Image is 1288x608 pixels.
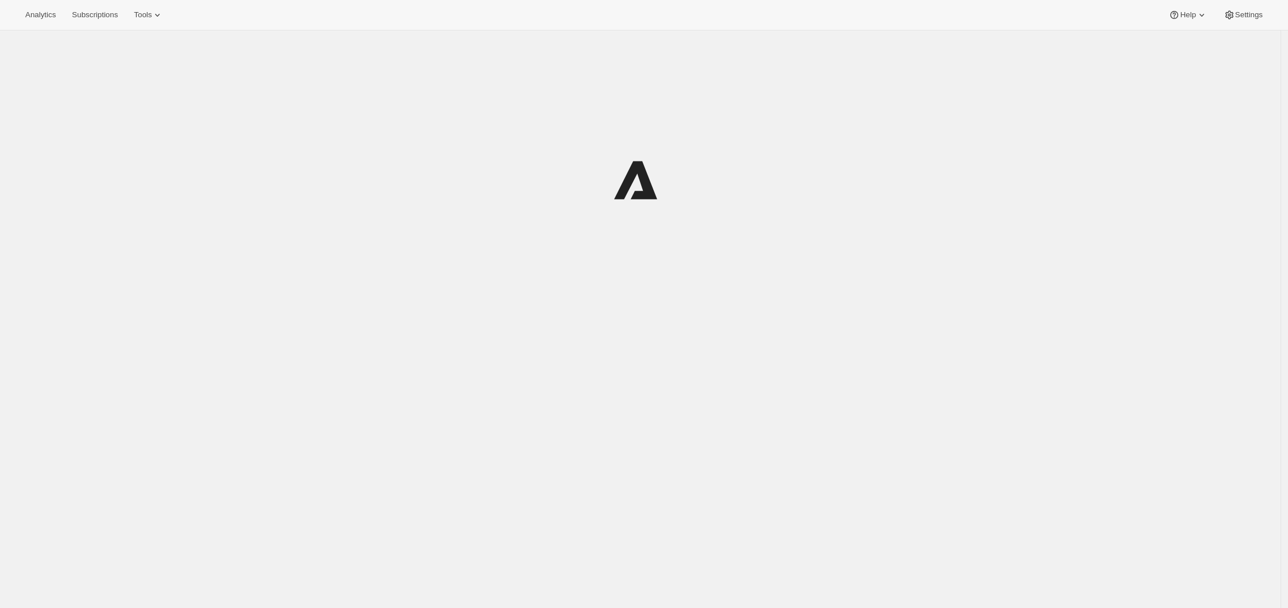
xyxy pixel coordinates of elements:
span: Settings [1235,10,1263,20]
button: Analytics [18,7,63,23]
button: Tools [127,7,170,23]
span: Help [1180,10,1196,20]
button: Help [1162,7,1214,23]
span: Analytics [25,10,56,20]
button: Subscriptions [65,7,125,23]
span: Tools [134,10,152,20]
span: Subscriptions [72,10,118,20]
button: Settings [1217,7,1270,23]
